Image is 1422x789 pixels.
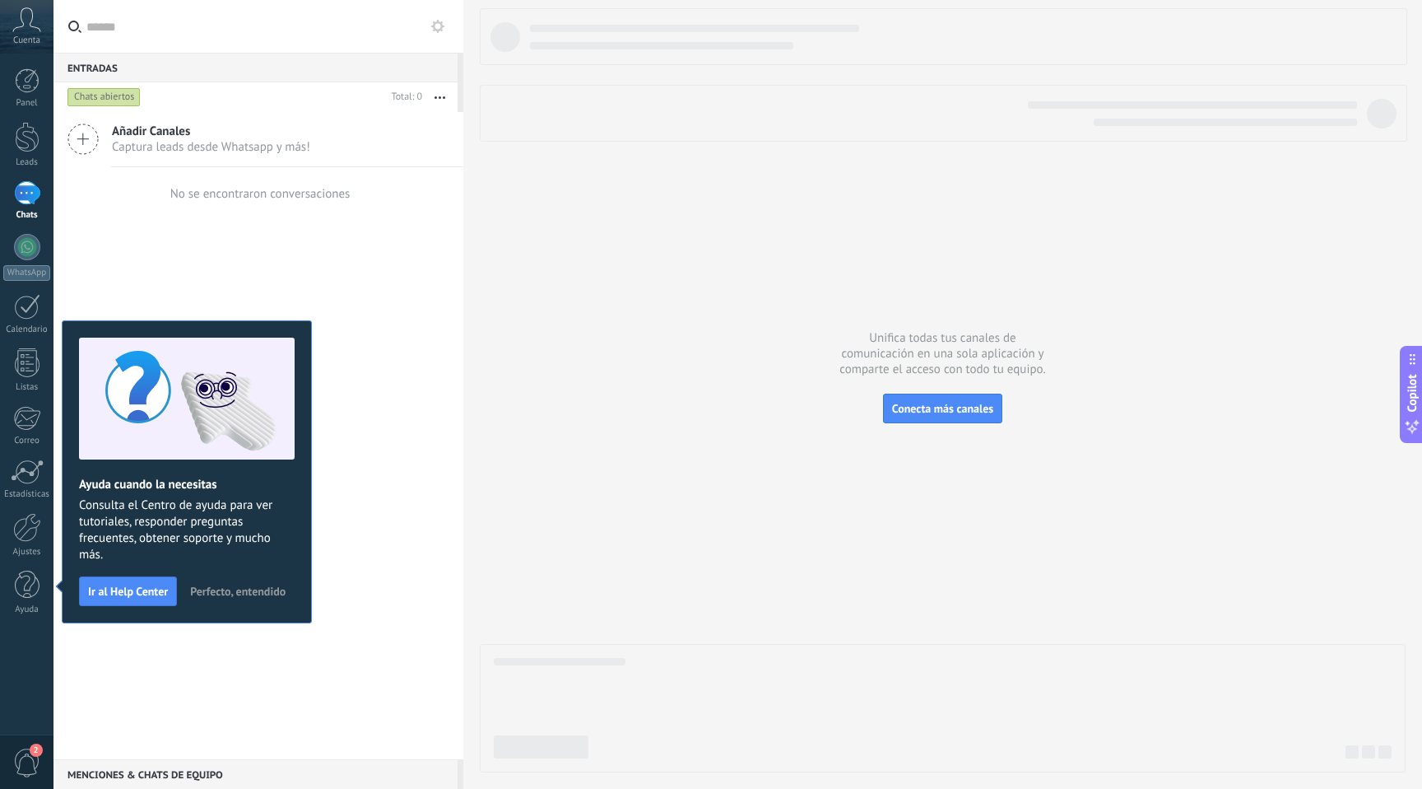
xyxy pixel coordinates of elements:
[3,210,51,221] div: Chats
[3,605,51,615] div: Ayuda
[385,89,422,105] div: Total: 0
[190,586,286,597] span: Perfecto, entendido
[3,382,51,393] div: Listas
[3,157,51,168] div: Leads
[1404,375,1420,413] span: Copilot
[79,577,177,606] button: Ir al Help Center
[79,497,295,563] span: Consulta el Centro de ayuda para ver tutoriales, responder preguntas frecuentes, obtener soporte ...
[892,401,993,416] span: Conecta más canales
[112,124,310,139] span: Añadir Canales
[3,324,51,335] div: Calendario
[183,579,293,604] button: Perfecto, entendido
[53,759,458,789] div: Menciones & Chats de equipo
[3,98,51,109] div: Panel
[67,87,141,107] div: Chats abiertos
[3,265,50,281] div: WhatsApp
[3,547,51,558] div: Ajustes
[883,394,1002,423] button: Conecta más canales
[13,35,40,46] span: Cuenta
[3,489,51,500] div: Estadísticas
[3,436,51,446] div: Correo
[79,477,295,493] h2: Ayuda cuando la necesitas
[170,186,351,202] div: No se encontraron conversaciones
[53,53,458,82] div: Entradas
[88,586,168,597] span: Ir al Help Center
[112,139,310,155] span: Captura leads desde Whatsapp y más!
[30,744,43,757] span: 2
